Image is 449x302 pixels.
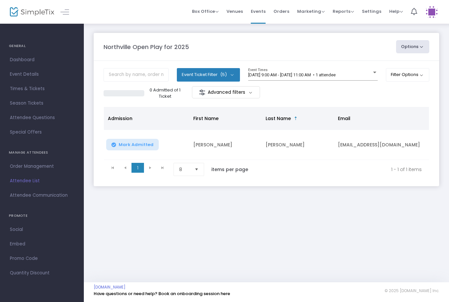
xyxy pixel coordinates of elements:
span: Special Offers [10,128,74,137]
span: Season Tickets [10,99,74,108]
span: Page 1 [131,163,144,173]
span: Events [251,3,266,20]
span: Admission [108,115,132,122]
button: Select [192,163,201,176]
m-button: Advanced filters [192,86,260,98]
span: Marketing [297,8,325,14]
span: Settings [362,3,381,20]
span: Venues [226,3,243,20]
input: Search by name, order number, email, ip address [104,68,169,82]
label: items per page [211,166,248,173]
h4: MANAGE ATTENDEES [9,146,75,159]
td: [PERSON_NAME] [262,130,334,160]
span: © 2025 [DOMAIN_NAME] Inc. [385,288,439,293]
img: filter [199,89,205,96]
h4: PROMOTE [9,209,75,222]
span: Promo Code [10,254,74,263]
span: Order Management [10,162,74,171]
span: Attendee Questions [10,113,74,122]
span: Dashboard [10,56,74,64]
a: Have questions or need help? Book an onboarding session here [94,290,230,297]
span: Sortable [293,116,298,121]
span: Reports [333,8,354,14]
span: Social [10,225,74,234]
button: Mark Admitted [106,139,159,150]
span: [DATE] 9:00 AM - [DATE] 11:00 AM • 1 attendee [248,72,336,77]
span: Orders [273,3,289,20]
span: Event Details [10,70,74,79]
span: Help [389,8,403,14]
span: Attendee Communication [10,191,74,200]
button: Filter Options [386,68,430,81]
span: Times & Tickets [10,85,74,93]
p: 0 Admitted of 1 Ticket [147,87,183,100]
span: Embed [10,240,74,248]
span: Mark Admitted [119,142,154,147]
td: [PERSON_NAME] [189,130,262,160]
span: Email [338,115,350,122]
button: Event Ticket Filter(5) [177,68,240,81]
span: Attendee List [10,177,74,185]
span: (5) [220,72,227,77]
div: Data table [104,107,429,160]
button: Options [396,40,430,53]
m-panel-title: Northville Open Play for 2025 [104,42,189,51]
td: [EMAIL_ADDRESS][DOMAIN_NAME] [334,130,433,160]
span: Box Office [192,8,219,14]
h4: GENERAL [9,39,75,53]
a: [DOMAIN_NAME] [94,285,126,290]
kendo-pager-info: 1 - 1 of 1 items [262,163,422,176]
span: Last Name [266,115,291,122]
span: Quantity Discount [10,269,74,277]
span: 8 [179,166,189,173]
span: First Name [193,115,219,122]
